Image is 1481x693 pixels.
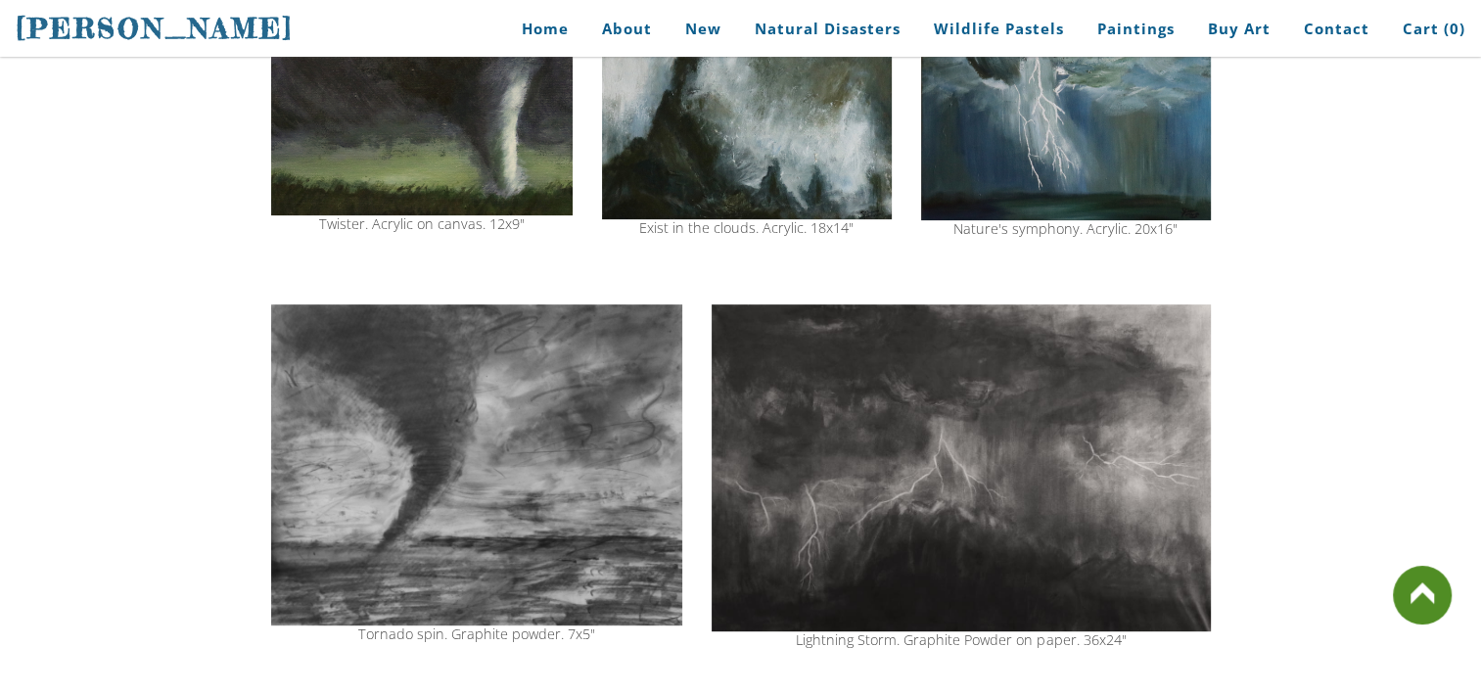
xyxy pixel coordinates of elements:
[271,627,683,641] div: Tornado spin. Graphite powder. 7x5"
[712,633,1210,647] div: Lightning Storm. Graphite Powder on paper. 36x24"
[740,7,915,51] a: Natural Disasters
[271,304,683,625] img: tornado spin
[1450,19,1459,38] span: 0
[1083,7,1189,51] a: Paintings
[671,7,736,51] a: New
[712,304,1210,631] img: Lightning storm
[602,221,892,235] div: Exist in the clouds. Acrylic. 18x14"
[16,10,294,47] a: [PERSON_NAME]
[271,217,573,231] div: Twister. Acrylic on canvas. 12x9"
[587,7,667,51] a: About
[1193,7,1285,51] a: Buy Art
[1388,7,1465,51] a: Cart (0)
[1289,7,1384,51] a: Contact
[919,7,1079,51] a: Wildlife Pastels
[16,12,294,45] span: [PERSON_NAME]
[921,222,1211,236] div: Nature's symphony. Acrylic. 20x16"
[492,7,583,51] a: Home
